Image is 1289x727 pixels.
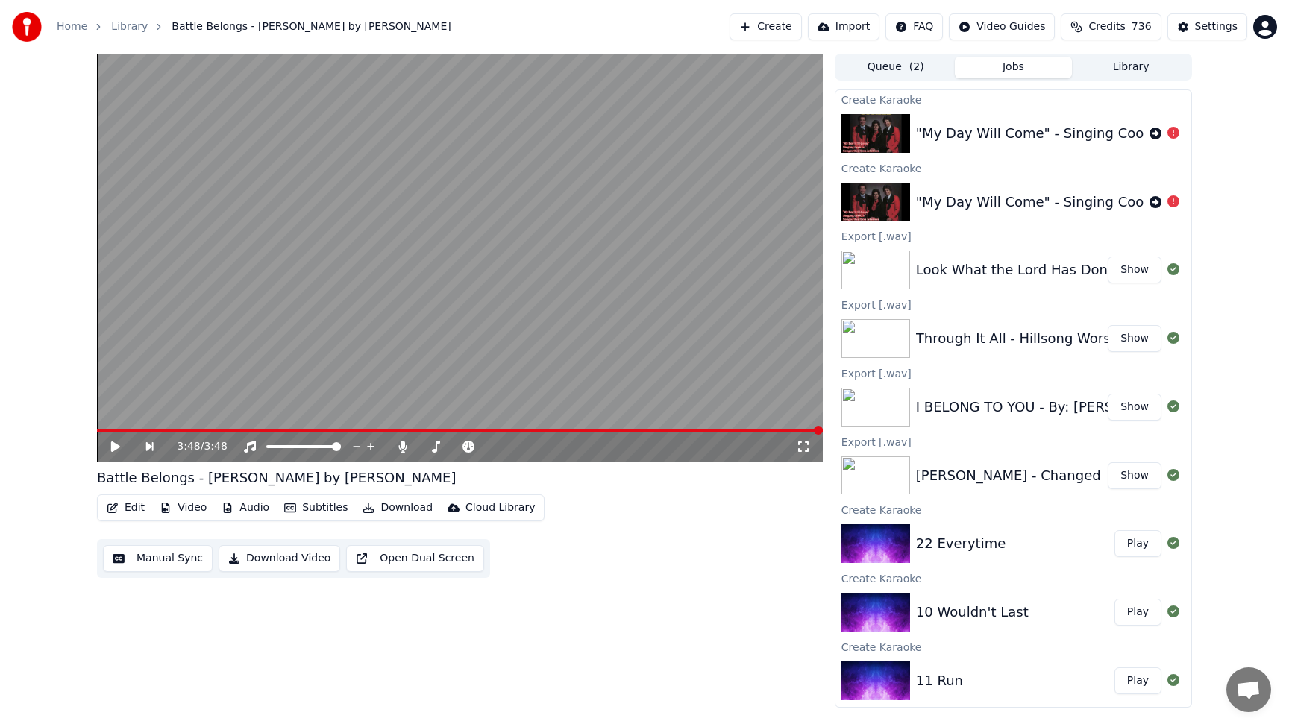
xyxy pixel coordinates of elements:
[835,638,1191,655] div: Create Karaoke
[111,19,148,34] a: Library
[1108,462,1161,489] button: Show
[1088,19,1125,34] span: Credits
[1061,13,1161,40] button: Credits736
[172,19,451,34] span: Battle Belongs - [PERSON_NAME] by [PERSON_NAME]
[955,57,1073,78] button: Jobs
[909,60,924,75] span: ( 2 )
[835,159,1191,177] div: Create Karaoke
[1114,530,1161,557] button: Play
[97,468,456,488] div: Battle Belongs - [PERSON_NAME] by [PERSON_NAME]
[835,706,1191,724] div: Create Karaoke
[1108,394,1161,421] button: Show
[885,13,943,40] button: FAQ
[177,439,213,454] div: /
[154,497,213,518] button: Video
[916,670,963,691] div: 11 Run
[835,500,1191,518] div: Create Karaoke
[835,295,1191,313] div: Export [.wav]
[835,90,1191,108] div: Create Karaoke
[916,465,1101,486] div: [PERSON_NAME] - Changed
[808,13,879,40] button: Import
[916,259,1116,280] div: Look What the Lord Has Done
[835,432,1191,450] div: Export [.wav]
[12,12,42,42] img: youka
[204,439,227,454] span: 3:48
[278,497,354,518] button: Subtitles
[1226,667,1271,712] a: Open chat
[1108,325,1161,352] button: Show
[837,57,955,78] button: Queue
[101,497,151,518] button: Edit
[1114,667,1161,694] button: Play
[1132,19,1152,34] span: 736
[346,545,484,572] button: Open Dual Screen
[835,227,1191,245] div: Export [.wav]
[57,19,87,34] a: Home
[216,497,275,518] button: Audio
[916,533,1006,554] div: 22 Everytime
[916,192,1167,213] div: "My Day Will Come" - Singing Cookes
[465,500,535,515] div: Cloud Library
[219,545,340,572] button: Download Video
[916,123,1167,144] div: "My Day Will Come" - Singing Cookes
[916,602,1029,623] div: 10 Wouldn't Last
[949,13,1055,40] button: Video Guides
[835,569,1191,587] div: Create Karaoke
[1167,13,1247,40] button: Settings
[1072,57,1190,78] button: Library
[357,497,439,518] button: Download
[57,19,451,34] nav: breadcrumb
[835,364,1191,382] div: Export [.wav]
[916,397,1185,418] div: I BELONG TO YOU - By: [PERSON_NAME]
[916,328,1132,349] div: Through It All - Hillsong Worship
[177,439,200,454] span: 3:48
[730,13,802,40] button: Create
[1114,599,1161,626] button: Play
[103,545,213,572] button: Manual Sync
[1195,19,1238,34] div: Settings
[1108,257,1161,283] button: Show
